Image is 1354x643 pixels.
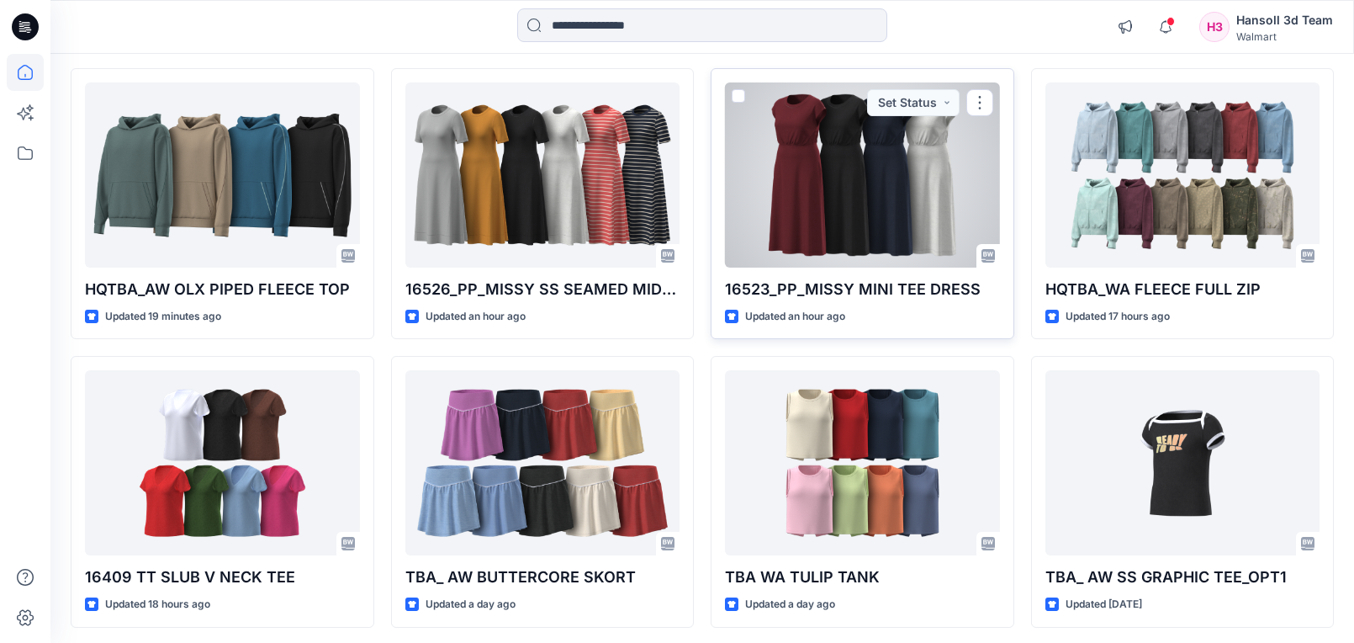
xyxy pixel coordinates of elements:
p: HQTBA_AW OLX PIPED FLEECE TOP [85,278,360,301]
p: TBA_ AW SS GRAPHIC TEE_OPT1 [1045,566,1320,589]
a: TBA_ AW BUTTERCORE SKORT [405,370,680,555]
p: Updated 19 minutes ago [105,308,221,326]
p: Updated 18 hours ago [105,596,210,614]
a: 16409 TT SLUB V NECK TEE [85,370,360,555]
p: 16526_PP_MISSY SS SEAMED MIDI DRESS [405,278,680,301]
p: 16523_PP_MISSY MINI TEE DRESS [725,278,1000,301]
div: H3 [1199,12,1230,42]
div: Walmart [1236,30,1333,43]
div: Hansoll 3d Team [1236,10,1333,30]
a: 16526_PP_MISSY SS SEAMED MIDI DRESS [405,82,680,268]
a: HQTBA_AW OLX PIPED FLEECE TOP [85,82,360,268]
a: HQTBA_WA FLEECE FULL ZIP [1045,82,1320,268]
p: Updated 17 hours ago [1066,308,1170,326]
p: TBA_ AW BUTTERCORE SKORT [405,566,680,589]
a: TBA WA TULIP TANK [725,370,1000,555]
p: 16409 TT SLUB V NECK TEE [85,566,360,589]
p: TBA WA TULIP TANK [725,566,1000,589]
p: HQTBA_WA FLEECE FULL ZIP [1045,278,1320,301]
p: Updated an hour ago [426,308,526,326]
p: Updated an hour ago [745,308,845,326]
a: 16523_PP_MISSY MINI TEE DRESS [725,82,1000,268]
p: Updated a day ago [426,596,516,614]
p: Updated [DATE] [1066,596,1142,614]
p: Updated a day ago [745,596,835,614]
a: TBA_ AW SS GRAPHIC TEE_OPT1 [1045,370,1320,555]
